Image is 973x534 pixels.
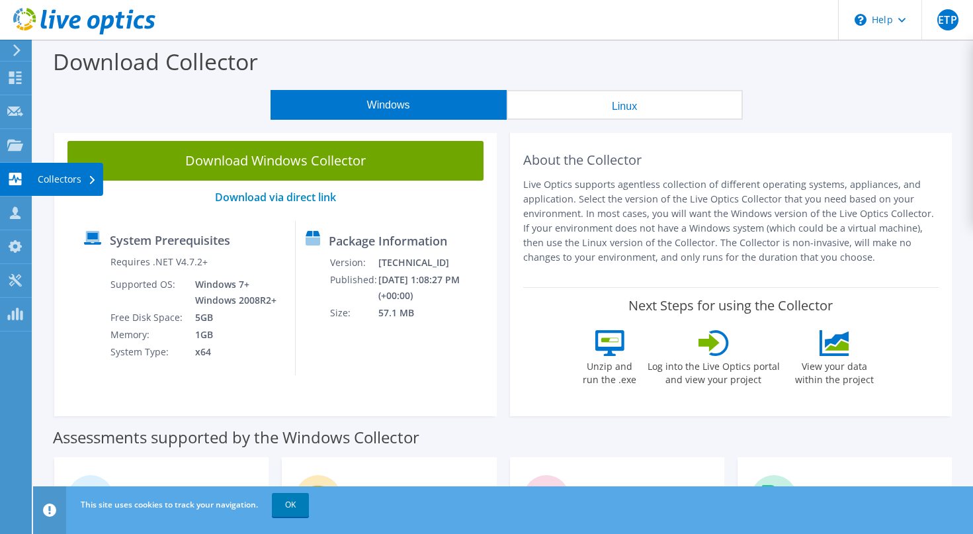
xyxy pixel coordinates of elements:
[937,9,958,30] span: ETP
[329,254,378,271] td: Version:
[647,356,781,386] label: Log into the Live Optics portal and view your project
[185,326,279,343] td: 1GB
[271,90,507,120] button: Windows
[110,309,185,326] td: Free Disk Space:
[378,304,491,322] td: 57.1 MB
[81,499,258,510] span: This site uses cookies to track your navigation.
[185,309,279,326] td: 5GB
[787,356,882,386] label: View your data within the project
[507,90,743,120] button: Linux
[378,254,491,271] td: [TECHNICAL_ID]
[53,431,419,444] label: Assessments supported by the Windows Collector
[378,271,491,304] td: [DATE] 1:08:27 PM (+00:00)
[628,298,833,314] label: Next Steps for using the Collector
[855,14,867,26] svg: \n
[185,276,279,309] td: Windows 7+ Windows 2008R2+
[329,271,378,304] td: Published:
[329,304,378,322] td: Size:
[31,163,103,196] div: Collectors
[215,190,336,204] a: Download via direct link
[53,46,258,77] label: Download Collector
[523,152,939,168] h2: About the Collector
[110,234,230,247] label: System Prerequisites
[523,177,939,265] p: Live Optics supports agentless collection of different operating systems, appliances, and applica...
[329,234,447,247] label: Package Information
[110,343,185,361] td: System Type:
[185,343,279,361] td: x64
[272,493,309,517] a: OK
[110,276,185,309] td: Supported OS:
[67,141,484,181] a: Download Windows Collector
[579,356,640,386] label: Unzip and run the .exe
[110,255,208,269] label: Requires .NET V4.7.2+
[110,326,185,343] td: Memory:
